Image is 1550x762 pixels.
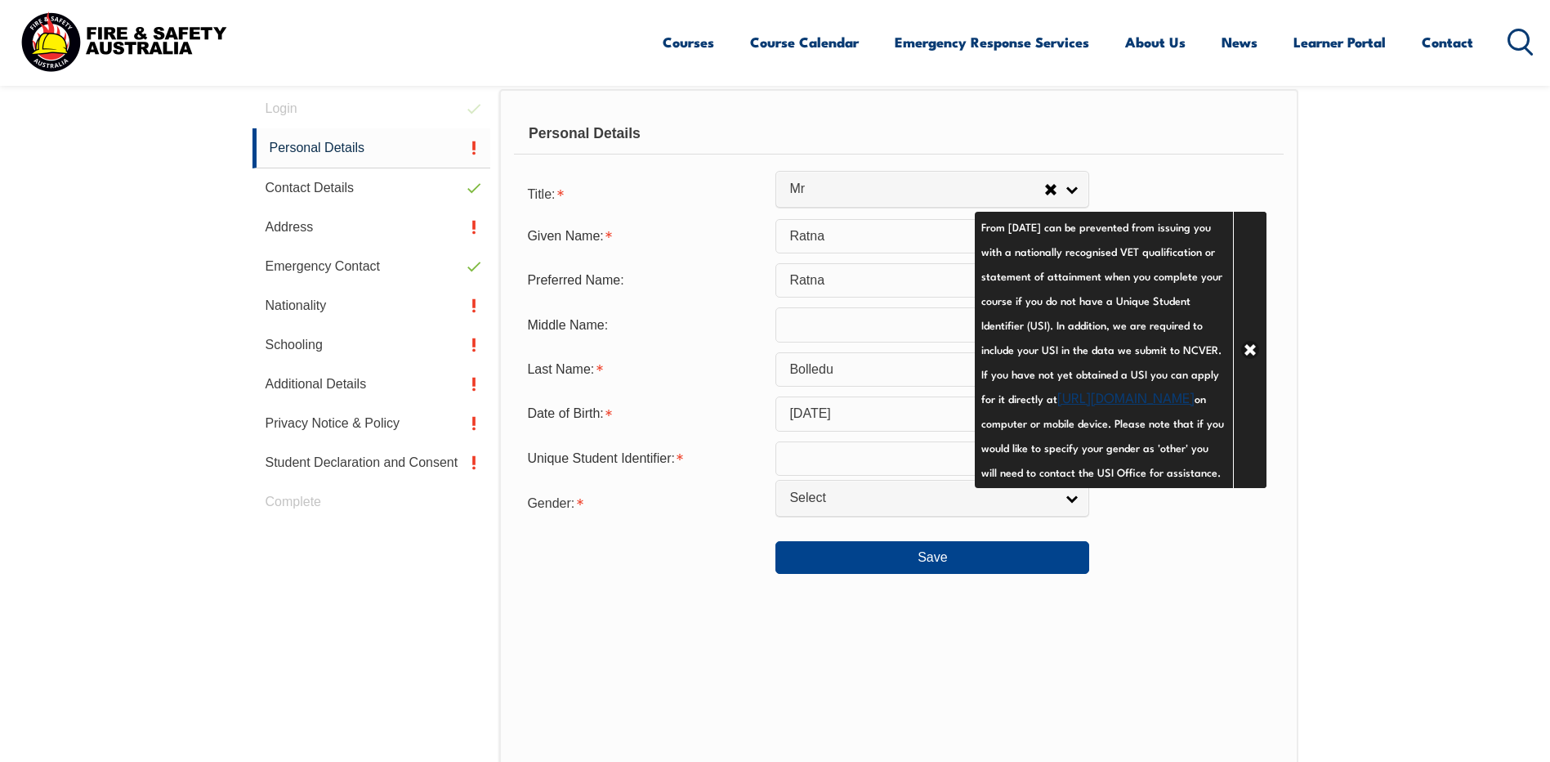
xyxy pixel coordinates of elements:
[1293,20,1386,64] a: Learner Portal
[252,168,491,208] a: Contact Details
[252,365,491,404] a: Additional Details
[514,443,775,474] div: Unique Student Identifier is required.
[1422,20,1473,64] a: Contact
[514,114,1283,155] div: Personal Details
[514,354,775,385] div: Last Name is required.
[1233,212,1266,488] a: Close
[775,541,1089,574] button: Save
[895,20,1089,64] a: Emergency Response Services
[252,443,491,482] a: Student Declaration and Consent
[1089,402,1112,425] a: Info
[1089,447,1112,470] a: Info
[1125,20,1186,64] a: About Us
[775,397,1089,431] input: Select Date...
[775,442,1089,476] input: 10 Characters no 1, 0, O or I
[750,20,859,64] a: Course Calendar
[252,286,491,325] a: Nationality
[1222,20,1257,64] a: News
[514,221,775,252] div: Given Name is required.
[527,496,574,510] span: Gender:
[527,187,555,201] span: Title:
[514,309,775,340] div: Middle Name:
[514,398,775,429] div: Date of Birth is required.
[1057,387,1195,406] a: [URL][DOMAIN_NAME]
[663,20,714,64] a: Courses
[252,208,491,247] a: Address
[514,486,775,518] div: Gender is required.
[252,404,491,443] a: Privacy Notice & Policy
[252,128,491,168] a: Personal Details
[252,247,491,286] a: Emergency Contact
[514,177,775,209] div: Title is required.
[514,265,775,296] div: Preferred Name:
[789,181,1044,198] span: Mr
[252,325,491,365] a: Schooling
[789,490,1054,507] span: Select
